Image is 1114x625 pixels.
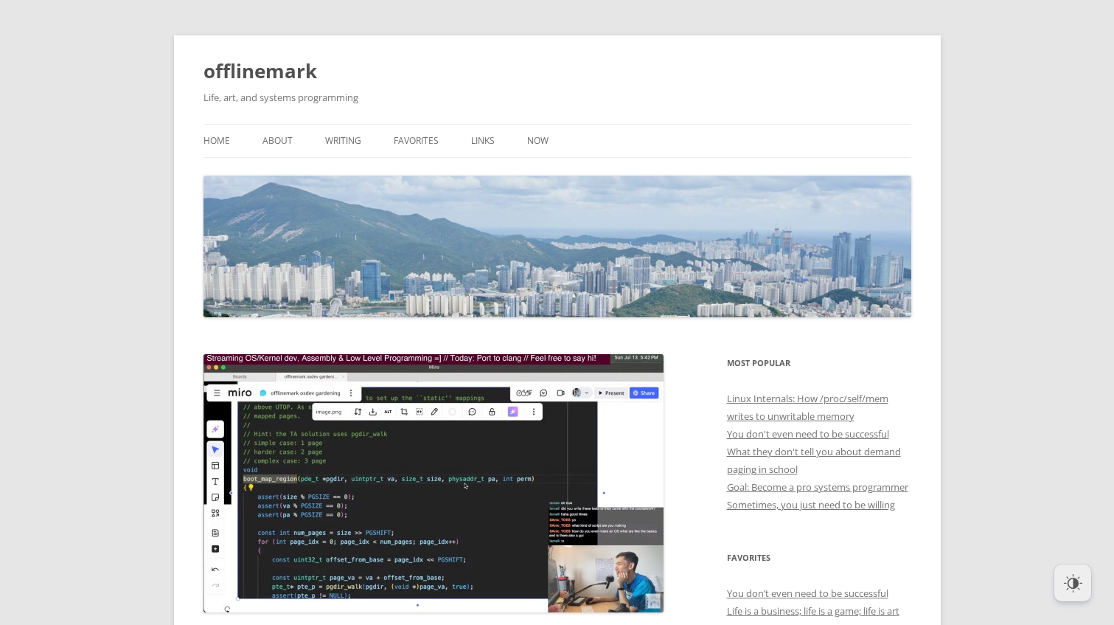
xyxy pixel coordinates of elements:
[203,53,317,89] a: offlinemark
[727,587,888,600] a: You don’t even need to be successful
[727,549,911,567] h3: Favorites
[394,125,439,157] a: Favorites
[262,125,293,157] a: About
[471,125,495,157] a: Links
[325,125,361,157] a: Writing
[727,445,901,476] a: What they don't tell you about demand paging in school
[727,354,911,372] h3: Most Popular
[527,125,549,157] a: Now
[203,125,230,157] a: Home
[727,392,888,423] a: Linux Internals: How /proc/self/mem writes to unwritable memory
[203,89,911,106] h2: Life, art, and systems programming
[727,427,889,441] a: You don't even need to be successful
[203,176,911,317] img: offlinemark
[727,604,899,618] a: Life is a business; life is a game; life is art
[727,498,895,511] a: Sometimes, you just need to be willing
[727,480,908,494] a: Goal: Become a pro systems programmer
